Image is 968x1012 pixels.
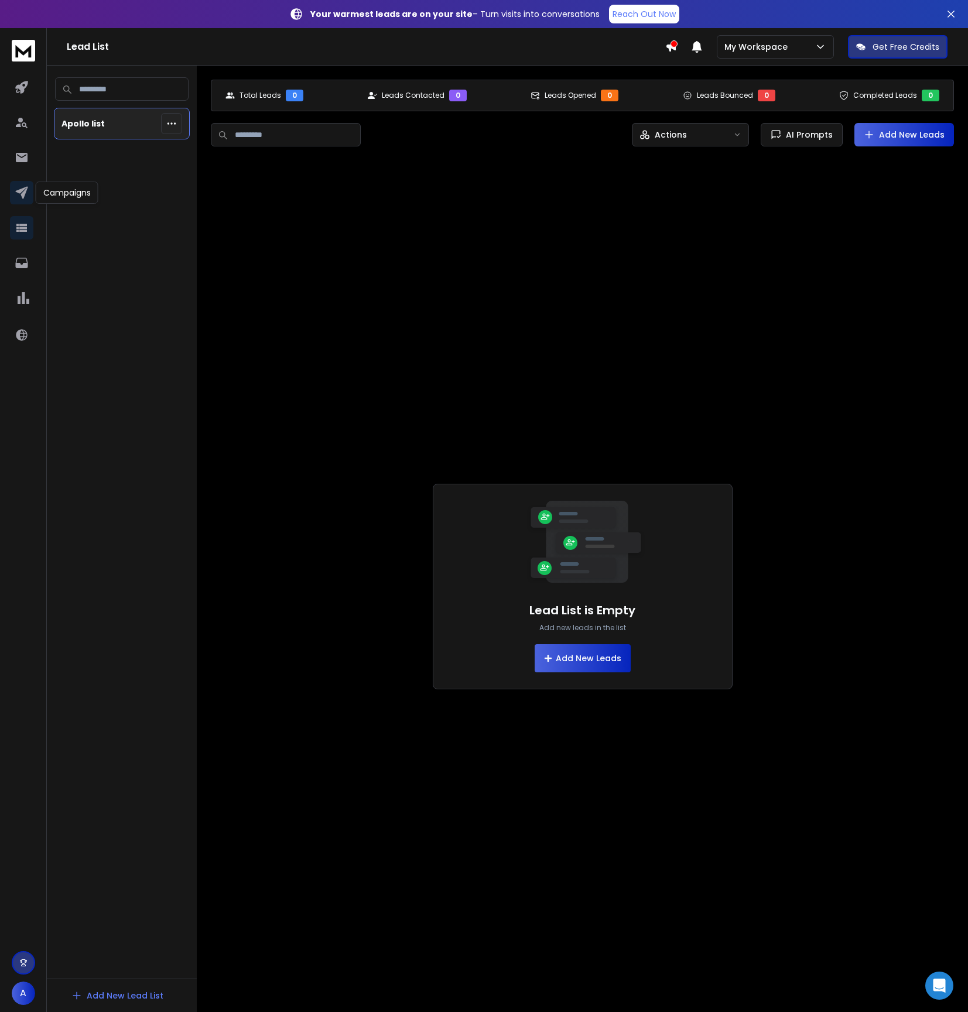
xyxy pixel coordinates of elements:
[853,91,917,100] p: Completed Leads
[758,90,775,101] div: 0
[761,123,843,146] button: AI Prompts
[545,91,596,100] p: Leads Opened
[864,129,945,141] a: Add New Leads
[854,123,954,146] button: Add New Leads
[697,91,753,100] p: Leads Bounced
[286,90,303,101] div: 0
[62,984,173,1007] button: Add New Lead List
[449,90,467,101] div: 0
[848,35,948,59] button: Get Free Credits
[873,41,939,53] p: Get Free Credits
[382,91,444,100] p: Leads Contacted
[781,129,833,141] span: AI Prompts
[240,91,281,100] p: Total Leads
[67,40,665,54] h1: Lead List
[529,602,635,618] h1: Lead List is Empty
[613,8,676,20] p: Reach Out Now
[12,982,35,1005] button: A
[310,8,473,20] strong: Your warmest leads are on your site
[539,623,626,632] p: Add new leads in the list
[609,5,679,23] a: Reach Out Now
[12,40,35,61] img: logo
[724,41,792,53] p: My Workspace
[601,90,618,101] div: 0
[655,129,687,141] p: Actions
[535,644,631,672] button: Add New Leads
[61,118,105,129] p: Apollo list
[925,972,953,1000] div: Open Intercom Messenger
[36,182,98,204] div: Campaigns
[310,8,600,20] p: – Turn visits into conversations
[922,90,939,101] div: 0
